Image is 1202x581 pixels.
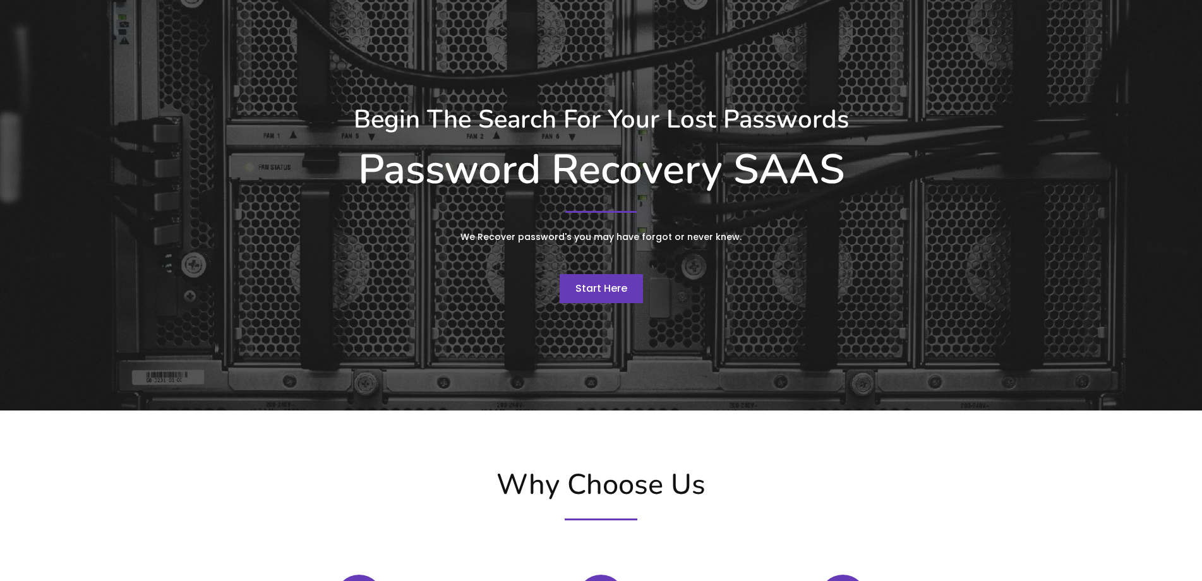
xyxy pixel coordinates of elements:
a: Start Here [560,274,643,303]
h2: Why Choose Us [238,468,965,502]
h1: Password Recovery SAAS [244,145,958,195]
h3: Begin The Search For Your Lost Passwords [244,104,958,135]
p: We Recover password's you may have forgot or never knew. [364,229,838,245]
span: Start Here [575,281,627,296]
